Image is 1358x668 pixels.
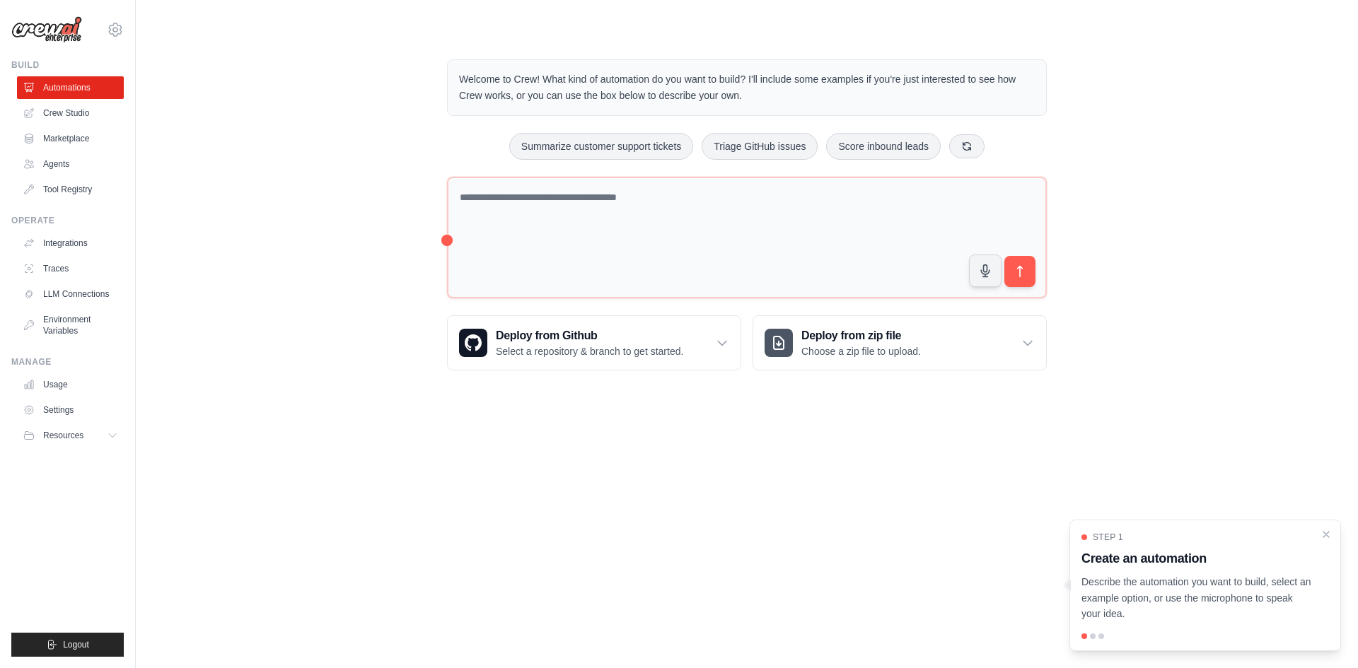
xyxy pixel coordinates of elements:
button: Score inbound leads [826,133,941,160]
a: Environment Variables [17,308,124,342]
div: Operate [11,215,124,226]
button: Close walkthrough [1321,529,1332,540]
p: Describe the automation you want to build, select an example option, or use the microphone to spe... [1081,574,1312,622]
a: Integrations [17,232,124,254]
span: Step 1 [1093,532,1123,543]
h3: Deploy from Github [496,327,683,344]
button: Summarize customer support tickets [509,133,693,160]
h3: Create an automation [1081,549,1312,568]
div: Manage [11,356,124,368]
a: Crew Studio [17,102,124,124]
a: Settings [17,399,124,421]
div: Build [11,59,124,71]
a: Traces [17,257,124,280]
h3: Deploy from zip file [801,327,921,344]
p: Select a repository & branch to get started. [496,344,683,358]
button: Logout [11,633,124,657]
p: Choose a zip file to upload. [801,344,921,358]
span: Resources [43,430,83,441]
a: Automations [17,76,124,99]
a: LLM Connections [17,283,124,305]
span: Logout [63,639,89,650]
a: Agents [17,153,124,175]
a: Usage [17,373,124,396]
img: Logo [11,16,82,43]
button: Resources [17,424,124,447]
button: Triage GitHub issues [702,133,818,160]
p: Welcome to Crew! What kind of automation do you want to build? I'll include some examples if you'... [459,71,1035,104]
a: Tool Registry [17,178,124,201]
a: Marketplace [17,127,124,150]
